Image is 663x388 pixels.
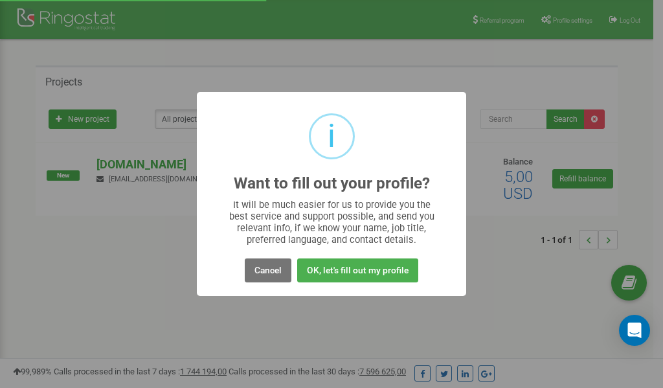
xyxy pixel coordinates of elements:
[245,258,291,282] button: Cancel
[234,175,430,192] h2: Want to fill out your profile?
[328,115,335,157] div: i
[223,199,441,245] div: It will be much easier for us to provide you the best service and support possible, and send you ...
[619,315,650,346] div: Open Intercom Messenger
[297,258,418,282] button: OK, let's fill out my profile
